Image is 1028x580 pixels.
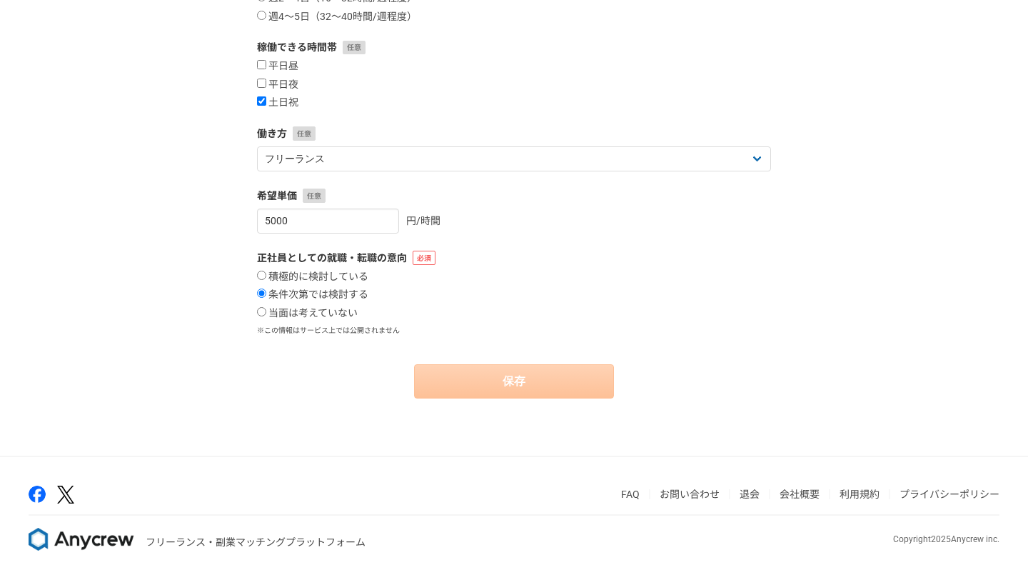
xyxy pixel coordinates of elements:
label: 平日昼 [257,60,298,73]
p: フリーランス・副業マッチングプラットフォーム [146,535,366,550]
img: 8DqYSo04kwAAAAASUVORK5CYII= [29,528,134,551]
input: 土日祝 [257,96,266,106]
img: x-391a3a86.png [57,486,74,504]
a: プライバシーポリシー [899,489,999,500]
a: 利用規約 [840,489,880,500]
label: 働き方 [257,126,771,141]
p: Copyright 2025 Anycrew inc. [893,533,999,546]
input: 平日昼 [257,60,266,69]
a: FAQ [621,489,640,500]
button: 保存 [414,364,614,399]
img: facebook-2adfd474.png [29,486,46,503]
label: 週4〜5日（32〜40時間/週程度） [257,11,417,24]
input: 積極的に検討している [257,271,266,280]
span: 円/時間 [406,215,440,226]
input: 平日夜 [257,79,266,88]
a: お問い合わせ [660,489,720,500]
a: 退会 [740,489,760,500]
a: 会社概要 [780,489,820,500]
input: 週4〜5日（32〜40時間/週程度） [257,11,266,20]
label: 平日夜 [257,79,298,91]
label: 土日祝 [257,96,298,109]
label: 稼働できる時間帯 [257,40,771,55]
label: 正社員としての就職・転職の意向 [257,251,771,266]
input: 当面は考えていない [257,307,266,316]
input: 条件次第では検討する [257,289,266,298]
label: 希望単価 [257,189,771,204]
label: 条件次第では検討する [257,289,368,301]
p: ※この情報はサービス上では公開されません [257,325,771,336]
label: 積極的に検討している [257,271,368,284]
label: 当面は考えていない [257,307,358,320]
